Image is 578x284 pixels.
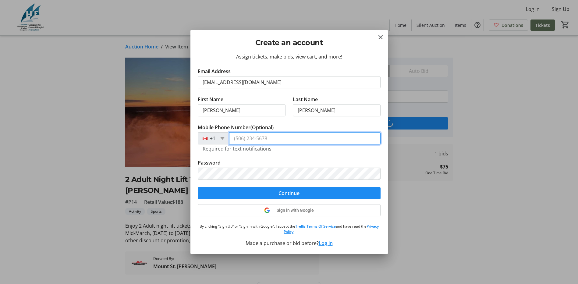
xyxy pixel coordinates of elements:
[198,224,381,235] p: By clicking “Sign Up” or “Sign in with Google”, I accept the and have read the .
[198,159,221,166] label: Password
[203,146,271,152] tr-hint: Required for text notifications
[293,104,381,116] input: Last Name
[198,76,381,88] input: Email Address
[198,96,223,103] label: First Name
[293,96,318,103] label: Last Name
[198,104,285,116] input: First Name
[198,187,381,199] button: Continue
[277,208,314,213] span: Sign in with Google
[229,132,381,144] input: (506) 234-5678
[278,190,300,197] span: Continue
[198,240,381,247] div: Made a purchase or bid before?
[198,124,274,131] label: Mobile Phone Number (Optional)
[284,224,379,234] a: Privacy Policy
[198,68,231,75] label: Email Address
[198,53,381,60] div: Assign tickets, make bids, view cart, and more!
[377,34,384,41] button: Close
[295,224,336,229] a: Trellis Terms Of Service
[198,37,381,48] h2: Create an account
[198,204,381,216] button: Sign in with Google
[319,240,333,247] button: Log in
